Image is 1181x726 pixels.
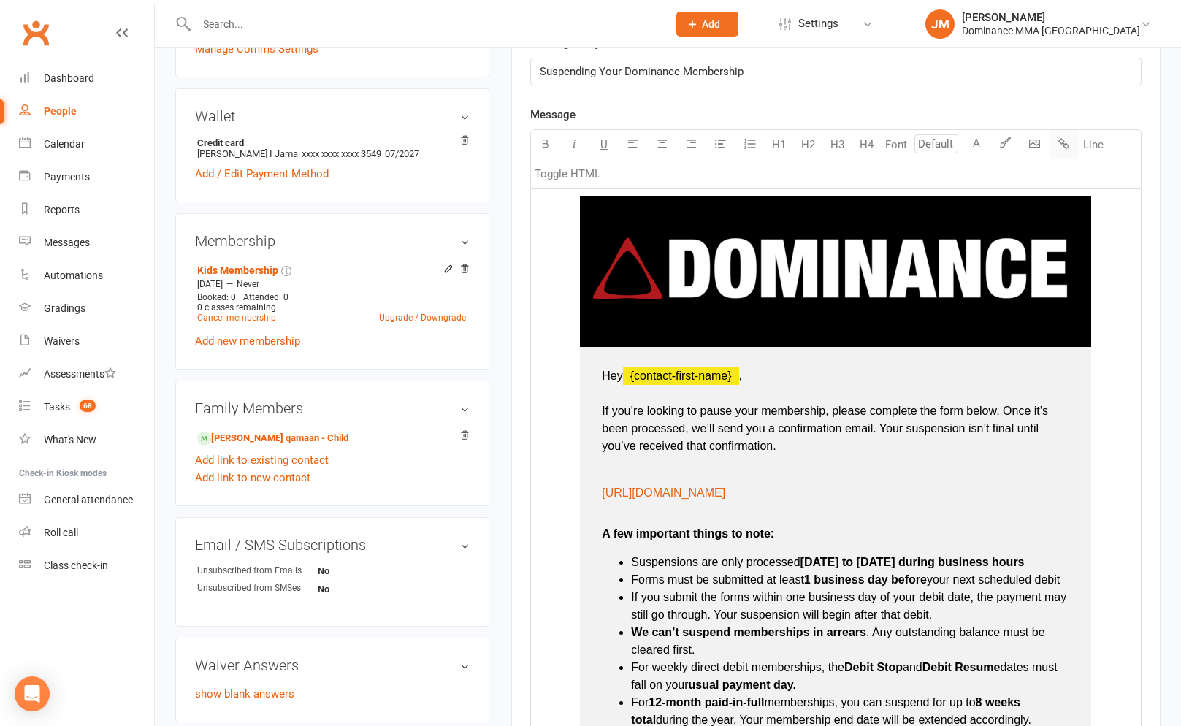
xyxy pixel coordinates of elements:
[649,696,764,708] span: 12-month paid-in-full
[631,661,1060,691] span: dates must fall on your
[962,24,1140,37] div: Dominance MMA [GEOGRAPHIC_DATA]
[197,431,348,446] a: [PERSON_NAME] qamaan - Child
[739,370,742,382] span: ,
[44,302,85,314] div: Gradings
[835,696,976,708] span: , you can suspend for up to
[631,661,822,673] span: For weekly direct debit memberships
[19,259,154,292] a: Automations
[197,313,276,323] a: Cancel membership
[19,325,154,358] a: Waivers
[765,130,794,159] button: H1
[15,676,50,711] div: Open Intercom Messenger
[804,573,927,586] span: 1 business day before
[44,559,108,571] div: Class check-in
[197,292,236,302] span: Booked: 0
[631,573,804,586] span: Forms must be submitted at least
[822,661,844,673] span: , the
[195,335,300,348] a: Add new membership
[19,161,154,194] a: Payments
[800,556,1025,568] span: [DATE] to [DATE] during business hours
[19,194,154,226] a: Reports
[195,135,470,161] li: [PERSON_NAME] I Jama
[631,696,649,708] span: For
[19,62,154,95] a: Dashboard
[19,95,154,128] a: People
[19,516,154,549] a: Roll call
[844,661,903,673] span: Debit Stop
[195,40,318,58] a: Manage Comms Settings
[602,527,774,540] span: A few important things to note:
[44,270,103,281] div: Automations
[19,358,154,391] a: Assessments
[925,9,955,39] div: JM
[195,469,310,486] a: Add link to new contact
[852,130,882,159] button: H4
[903,661,922,673] span: and
[882,130,911,159] button: Font
[798,7,838,40] span: Settings
[602,405,1051,452] span: If you’re looking to pause your membership, please complete the form below. Once it’s been proces...
[195,233,470,249] h3: Membership
[44,105,77,117] div: People
[195,108,470,124] h3: Wallet
[602,370,622,382] span: Hey
[194,278,470,290] div: —
[197,302,276,313] span: 0 classes remaining
[631,626,1048,656] span: . Any outstanding balance must be cleared first.
[676,12,738,37] button: Add
[379,313,466,323] a: Upgrade / Downgrade
[1079,130,1108,159] button: Line
[44,494,133,505] div: General attendance
[540,65,744,78] span: Suspending Your Dominance Membership
[19,549,154,582] a: Class kiosk mode
[765,696,835,708] span: memberships
[195,451,329,469] a: Add link to existing contact
[914,134,958,153] input: Default
[195,687,294,700] a: show blank answers
[19,484,154,516] a: General attendance kiosk mode
[689,679,796,691] span: usual payment day.
[927,573,1060,586] span: your next scheduled debit
[44,335,80,347] div: Waivers
[44,527,78,538] div: Roll call
[197,581,318,595] div: Unsubscribed from SMSes
[80,400,96,412] span: 68
[656,714,1031,726] span: during the year. Your membership end date will be extended accordingly.
[962,130,991,159] button: A
[385,148,419,159] span: 07/2027
[631,591,1069,621] span: , the payment may still go through. Your suspension will begin after that debit.
[44,401,70,413] div: Tasks
[531,159,604,188] button: Toggle HTML
[195,165,329,183] a: Add / Edit Payment Method
[702,18,720,30] span: Add
[589,130,619,159] button: U
[44,434,96,446] div: What's New
[19,226,154,259] a: Messages
[44,138,85,150] div: Calendar
[19,424,154,456] a: What's New
[19,292,154,325] a: Gradings
[18,15,54,51] a: Clubworx
[631,591,970,603] span: If you submit the forms within one business day of your debit date
[19,391,154,424] a: Tasks 68
[243,292,288,302] span: Attended: 0
[195,400,470,416] h3: Family Members
[195,537,470,553] h3: Email / SMS Subscriptions
[19,128,154,161] a: Calendar
[44,204,80,215] div: Reports
[197,279,223,289] span: [DATE]
[44,171,90,183] div: Payments
[197,564,318,578] div: Unsubscribed from Emails
[302,148,381,159] span: xxxx xxxx xxxx 3549
[44,237,90,248] div: Messages
[197,264,278,276] a: Kids Membership
[922,661,1001,673] span: Debit Resume
[600,138,608,151] span: U
[631,556,800,568] span: Suspensions are only processed
[530,106,576,123] label: Message
[195,657,470,673] h3: Waiver Answers
[237,279,259,289] span: Never
[580,196,1091,342] img: bf3eda11-9270-46cb-9fb7-554ff1c9493e.png
[44,72,94,84] div: Dashboard
[318,584,402,595] strong: No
